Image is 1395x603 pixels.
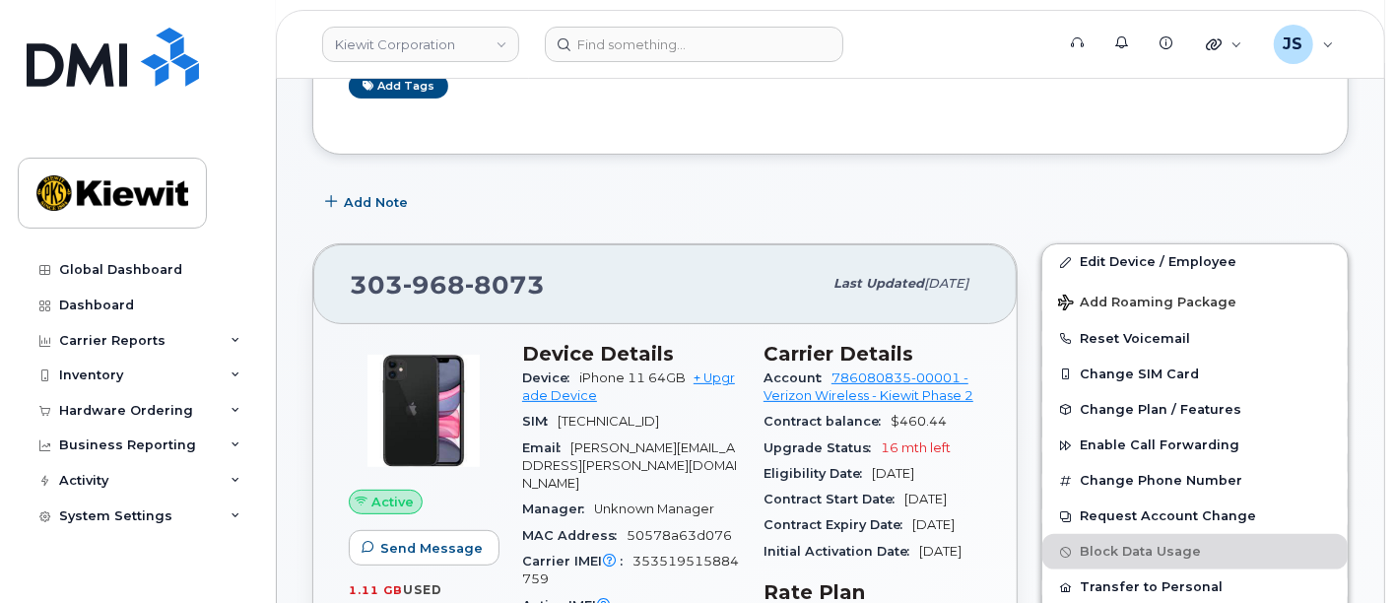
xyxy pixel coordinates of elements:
a: 786080835-00001 - Verizon Wireless - Kiewit Phase 2 [764,370,973,403]
button: Add Roaming Package [1042,281,1348,321]
span: Change Plan / Features [1080,402,1241,417]
span: MAC Address [522,528,627,543]
span: Send Message [380,539,483,558]
img: iPhone_11.jpg [365,352,483,470]
iframe: Messenger Launcher [1309,517,1380,588]
span: 8073 [465,270,545,300]
h3: Device Details [522,342,740,366]
button: Change Plan / Features [1042,392,1348,428]
span: 16 mth left [881,440,951,455]
span: Add Note [344,193,408,212]
a: Kiewit Corporation [322,27,519,62]
button: Request Account Change [1042,499,1348,534]
button: Block Data Usage [1042,534,1348,569]
h3: Carrier Details [764,342,981,366]
span: 303 [350,270,545,300]
span: Contract balance [764,414,891,429]
div: Quicklinks [1192,25,1256,64]
span: JS [1284,33,1303,56]
span: Carrier IMEI [522,554,632,569]
span: Upgrade Status [764,440,881,455]
span: Enable Call Forwarding [1080,438,1239,453]
span: [DATE] [872,466,914,481]
span: [DATE] [912,517,955,532]
span: Last updated [833,276,924,291]
span: [TECHNICAL_ID] [558,414,659,429]
span: Unknown Manager [594,502,714,516]
span: [DATE] [924,276,968,291]
span: Contract Start Date [764,492,904,506]
button: Enable Call Forwarding [1042,428,1348,463]
span: 50578a63d076 [627,528,732,543]
button: Change Phone Number [1042,463,1348,499]
input: Find something... [545,27,843,62]
button: Send Message [349,530,499,566]
span: [PERSON_NAME][EMAIL_ADDRESS][PERSON_NAME][DOMAIN_NAME] [522,440,737,492]
span: iPhone 11 64GB [579,370,686,385]
span: [DATE] [919,544,962,559]
span: Email [522,440,570,455]
button: Change SIM Card [1042,357,1348,392]
span: Add Roaming Package [1058,295,1236,313]
a: Edit Device / Employee [1042,244,1348,280]
div: Jenna Savard [1260,25,1348,64]
span: SIM [522,414,558,429]
span: Manager [522,502,594,516]
span: Account [764,370,831,385]
span: $460.44 [891,414,947,429]
span: Initial Activation Date [764,544,919,559]
span: Device [522,370,579,385]
span: Contract Expiry Date [764,517,912,532]
span: 1.11 GB [349,583,403,597]
span: Eligibility Date [764,466,872,481]
button: Add Note [312,184,425,220]
a: Add tags [349,74,448,99]
button: Reset Voicemail [1042,321,1348,357]
span: used [403,582,442,597]
span: Active [371,493,414,511]
span: 968 [403,270,465,300]
span: [DATE] [904,492,947,506]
